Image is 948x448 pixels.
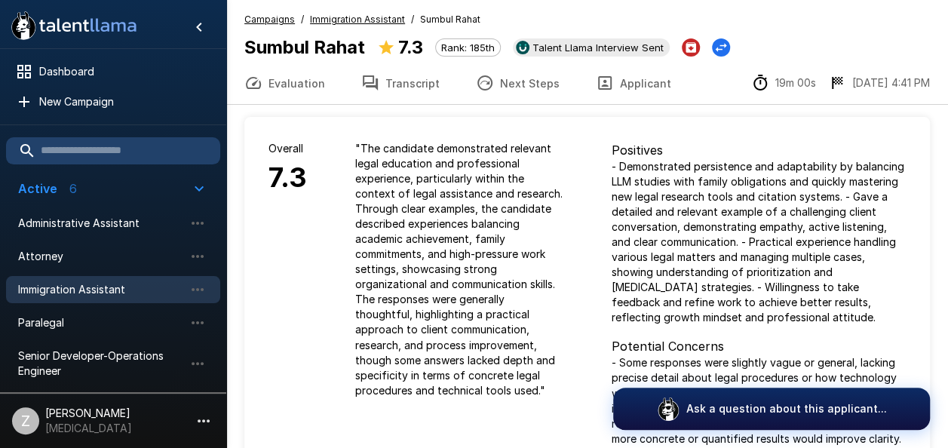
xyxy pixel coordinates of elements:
span: / [301,12,304,27]
p: [DATE] 4:41 PM [852,75,930,91]
u: Immigration Assistant [310,14,405,25]
div: The time between starting and completing the interview [751,74,816,92]
u: Campaigns [244,14,295,25]
b: 7.3 [398,36,423,58]
span: Sumbul Rahat [420,12,480,27]
span: Talent Llama Interview Sent [526,41,670,54]
p: Potential Concerns [612,337,907,355]
button: Next Steps [458,62,578,104]
span: Rank: 185th [436,41,500,54]
button: Ask a question about this applicant... [613,388,930,430]
span: / [411,12,414,27]
p: " The candidate demonstrated relevant legal education and professional experience, particularly w... [355,141,563,397]
button: Transcript [343,62,458,104]
div: The date and time when the interview was completed [828,74,930,92]
b: Sumbul Rahat [244,36,365,58]
p: 19m 00s [775,75,816,91]
button: Archive Applicant [682,38,700,57]
p: Positives [612,141,907,159]
p: Ask a question about this applicant... [686,401,887,416]
h6: 7.3 [268,156,307,200]
button: Evaluation [226,62,343,104]
img: logo_glasses@2x.png [656,397,680,421]
p: - Demonstrated persistence and adaptability by balancing LLM studies with family obligations and ... [612,159,907,325]
div: View profile in UKG [513,38,670,57]
img: ukg_logo.jpeg [516,41,529,54]
p: Overall [268,141,307,156]
button: Change Stage [712,38,730,57]
button: Applicant [578,62,689,104]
